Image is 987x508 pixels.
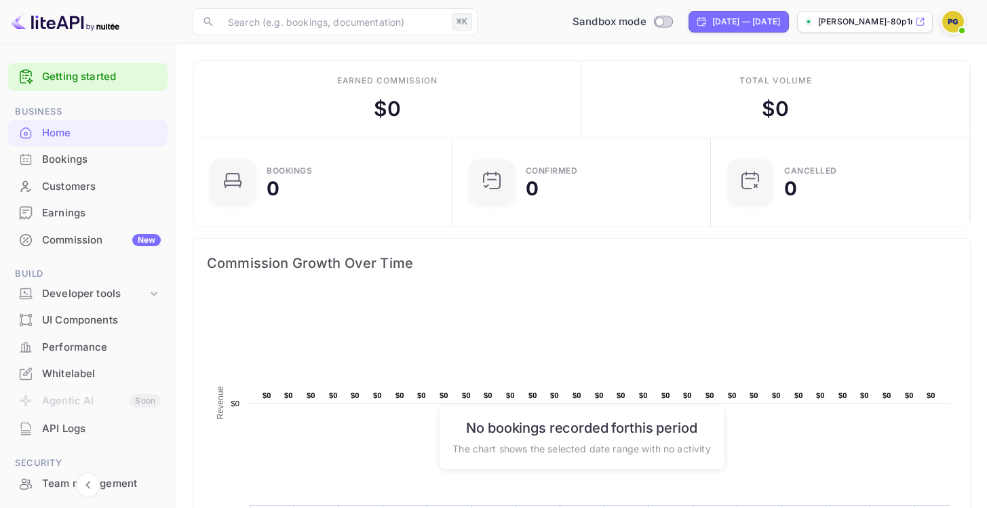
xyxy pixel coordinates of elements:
[42,179,161,195] div: Customers
[42,476,161,492] div: Team management
[231,399,239,408] text: $0
[860,391,869,399] text: $0
[927,391,935,399] text: $0
[284,391,293,399] text: $0
[8,307,168,332] a: UI Components
[42,233,161,248] div: Commission
[772,391,781,399] text: $0
[8,471,168,497] div: Team management
[42,286,147,302] div: Developer tools
[8,227,168,254] div: CommissionNew
[42,313,161,328] div: UI Components
[8,227,168,252] a: CommissionNew
[942,11,964,33] img: Phani Gorantla
[263,391,271,399] text: $0
[8,334,168,359] a: Performance
[42,152,161,168] div: Bookings
[132,234,161,246] div: New
[452,441,710,455] p: The chart shows the selected date range with no activity
[762,94,789,124] div: $ 0
[784,179,797,198] div: 0
[440,391,448,399] text: $0
[8,361,168,387] div: Whitelabel
[750,391,758,399] text: $0
[8,267,168,281] span: Build
[8,456,168,471] span: Security
[42,340,161,355] div: Performance
[207,252,956,274] span: Commission Growth Over Time
[8,174,168,200] div: Customers
[728,391,737,399] text: $0
[739,75,812,87] div: Total volume
[216,386,225,419] text: Revenue
[550,391,559,399] text: $0
[8,282,168,306] div: Developer tools
[8,471,168,496] a: Team management
[683,391,692,399] text: $0
[8,174,168,199] a: Customers
[8,200,168,227] div: Earnings
[838,391,847,399] text: $0
[42,421,161,437] div: API Logs
[818,16,912,28] p: [PERSON_NAME]-80p1n.n...
[8,416,168,442] div: API Logs
[11,11,119,33] img: LiteAPI logo
[395,391,404,399] text: $0
[452,419,710,435] h6: No bookings recorded for this period
[462,391,471,399] text: $0
[567,14,678,30] div: Switch to Production mode
[639,391,648,399] text: $0
[661,391,670,399] text: $0
[595,391,604,399] text: $0
[8,120,168,146] div: Home
[573,14,646,30] span: Sandbox mode
[42,366,161,382] div: Whitelabel
[220,8,446,35] input: Search (e.g. bookings, documentation)
[8,334,168,361] div: Performance
[42,69,161,85] a: Getting started
[712,16,780,28] div: [DATE] — [DATE]
[452,13,472,31] div: ⌘K
[8,146,168,172] a: Bookings
[526,179,539,198] div: 0
[307,391,315,399] text: $0
[794,391,803,399] text: $0
[76,473,100,497] button: Collapse navigation
[8,146,168,173] div: Bookings
[573,391,581,399] text: $0
[484,391,492,399] text: $0
[8,200,168,225] a: Earnings
[8,416,168,441] a: API Logs
[351,391,360,399] text: $0
[42,206,161,221] div: Earnings
[617,391,625,399] text: $0
[8,307,168,334] div: UI Components
[506,391,515,399] text: $0
[42,125,161,141] div: Home
[267,167,312,175] div: Bookings
[705,391,714,399] text: $0
[417,391,426,399] text: $0
[528,391,537,399] text: $0
[905,391,914,399] text: $0
[267,179,279,198] div: 0
[883,391,891,399] text: $0
[8,104,168,119] span: Business
[8,63,168,91] div: Getting started
[8,120,168,145] a: Home
[337,75,438,87] div: Earned commission
[373,391,382,399] text: $0
[526,167,578,175] div: Confirmed
[374,94,401,124] div: $ 0
[8,361,168,386] a: Whitelabel
[784,167,837,175] div: CANCELLED
[329,391,338,399] text: $0
[816,391,825,399] text: $0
